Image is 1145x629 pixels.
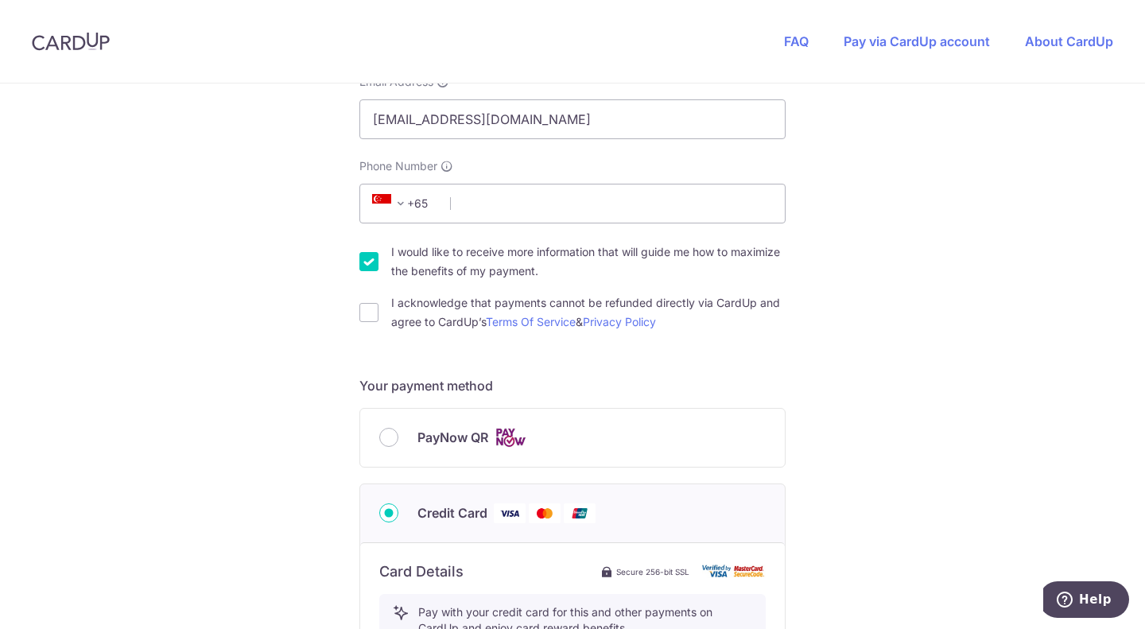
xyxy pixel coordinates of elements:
h5: Your payment method [359,376,786,395]
span: PayNow QR [417,428,488,447]
iframe: Opens a widget where you can find more information [1043,581,1129,621]
div: PayNow QR Cards logo [379,428,766,448]
span: Credit Card [417,503,487,522]
img: Cards logo [495,428,526,448]
h6: Card Details [379,562,464,581]
span: Phone Number [359,158,437,174]
span: +65 [367,194,439,213]
a: Terms Of Service [486,315,576,328]
img: Visa [494,503,526,523]
a: Pay via CardUp account [844,33,990,49]
label: I acknowledge that payments cannot be refunded directly via CardUp and agree to CardUp’s & [391,293,786,332]
a: About CardUp [1025,33,1113,49]
a: FAQ [784,33,809,49]
div: Credit Card Visa Mastercard Union Pay [379,503,766,523]
label: I would like to receive more information that will guide me how to maximize the benefits of my pa... [391,243,786,281]
img: card secure [702,565,766,578]
span: +65 [372,194,410,213]
span: Secure 256-bit SSL [616,565,689,578]
a: Privacy Policy [583,315,656,328]
img: Mastercard [529,503,561,523]
img: Union Pay [564,503,596,523]
input: Email address [359,99,786,139]
img: CardUp [32,32,110,51]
